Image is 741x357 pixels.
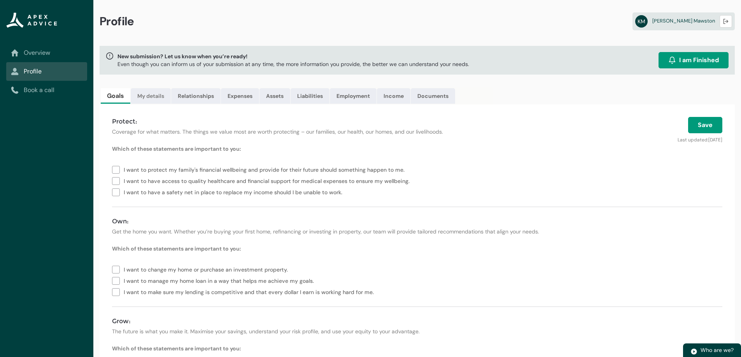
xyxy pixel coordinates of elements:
h4: Protect: [112,117,516,126]
a: Goals [101,88,130,104]
a: KM[PERSON_NAME] Mawston [632,12,735,30]
span: I want to manage my home loan in a way that helps me achieve my goals. [124,275,317,286]
a: Documents [411,88,455,104]
span: I want to protect my family's financial wellbeing and provide for their future should something h... [124,164,408,175]
button: I am Finished [659,52,729,68]
p: Coverage for what matters. The things we value most are worth protecting – our families, our heal... [112,128,516,136]
a: Profile [11,67,82,76]
a: Overview [11,48,82,57]
a: Income [377,88,410,104]
img: Apex Advice Group [6,12,57,28]
abbr: KM [635,15,648,28]
a: Employment [330,88,377,104]
p: Which of these statements are important to you: [112,245,722,253]
img: play.svg [690,348,697,355]
img: alarm.svg [668,56,676,64]
h4: Grow: [112,317,722,326]
a: Assets [259,88,290,104]
a: My details [131,88,171,104]
a: Liabilities [291,88,329,104]
button: Logout [720,15,732,28]
span: I want to have access to quality healthcare and financial support for medical expenses to ensure ... [124,175,413,186]
p: The future is what you make it. Maximise your savings, understand your risk profile, and use your... [112,327,722,335]
p: Get the home you want. Whether you’re buying your first home, refinancing or investing in propert... [112,228,722,235]
a: Book a call [11,85,82,95]
p: Even though you can inform us of your submission at any time, the more information you provide, t... [117,60,469,68]
nav: Sub page [6,44,87,99]
button: Save [688,117,722,133]
span: New submission? Let us know when you’re ready! [117,52,469,60]
p: Last updated: [525,133,722,143]
p: Which of these statements are important to you: [112,345,722,352]
span: Profile [100,14,134,29]
a: Relationships [171,88,221,104]
span: [PERSON_NAME] Mawston [652,17,715,24]
span: I want to have a safety net in place to replace my income should I be unable to work. [124,186,345,197]
p: Which of these statements are important to you: [112,145,722,153]
lightning-formatted-date-time: [DATE] [708,137,722,143]
span: I want to make sure my lending is competitive and that every dollar I earn is working hard for me. [124,286,377,297]
a: Expenses [221,88,259,104]
span: I am Finished [679,56,719,65]
h4: Own: [112,217,722,226]
span: Who are we? [701,347,734,354]
span: I want to change my home or purchase an investment property. [124,263,291,275]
